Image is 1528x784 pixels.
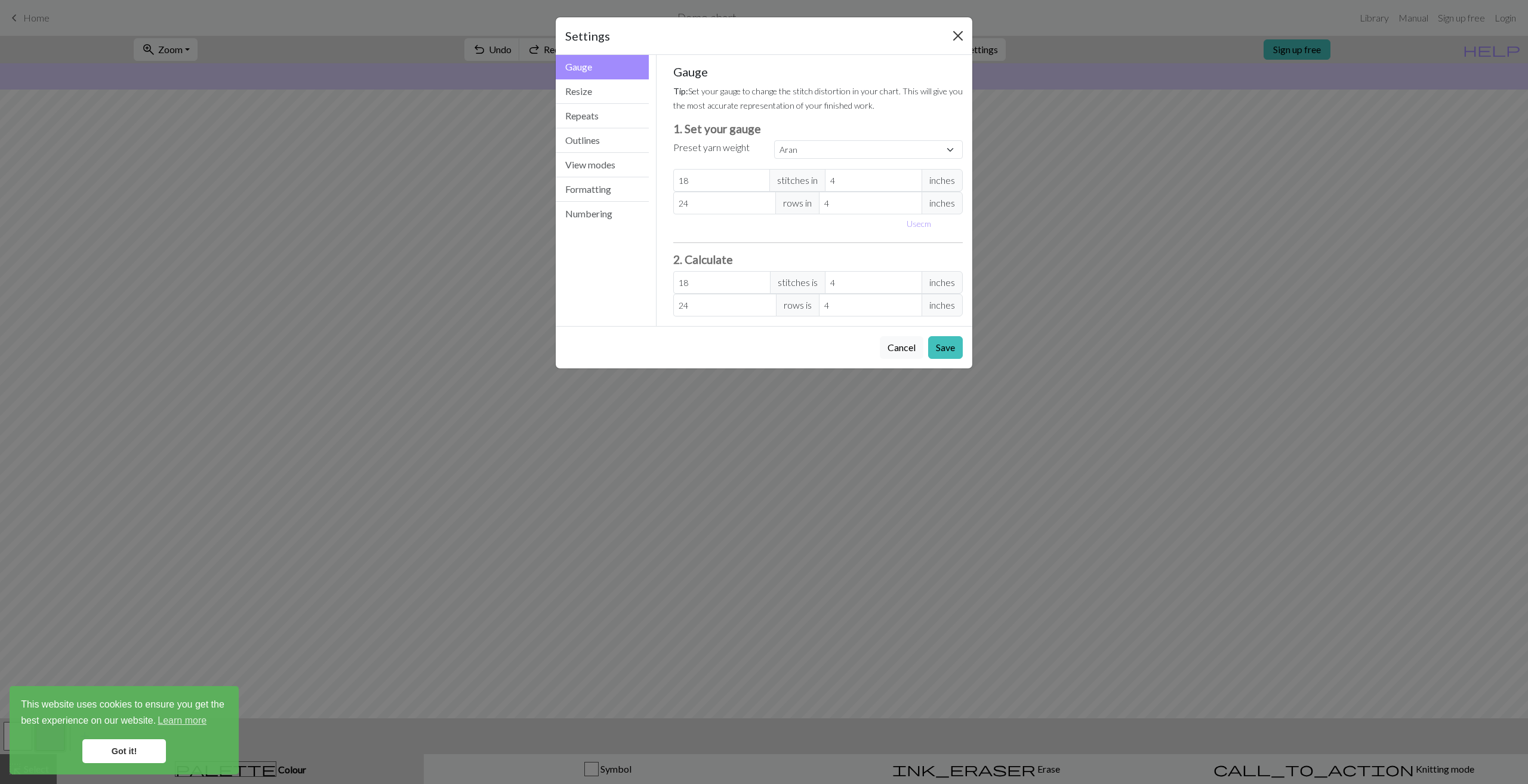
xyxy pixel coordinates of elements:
button: Formatting [556,177,649,202]
a: learn more about cookies [156,712,208,730]
button: Repeats [556,104,649,128]
span: inches [922,192,963,214]
h3: 2. Calculate [673,253,963,266]
button: Close [948,26,968,45]
small: Set your gauge to change the stitch distortion in your chart. This will give you the most accurat... [673,86,963,110]
button: Outlines [556,128,649,153]
button: Cancel [880,336,923,359]
button: Numbering [556,202,649,226]
span: rows is [776,294,820,316]
span: inches [922,294,963,316]
button: Resize [556,79,649,104]
h5: Gauge [673,64,963,79]
strong: Tip: [673,86,688,96]
a: dismiss cookie message [82,739,166,763]
button: Usecm [901,214,936,233]
button: Gauge [556,55,649,79]
span: This website uses cookies to ensure you get the best experience on our website. [21,697,227,730]
span: inches [922,271,963,294]
span: stitches in [769,169,825,192]
div: cookieconsent [10,686,239,774]
button: View modes [556,153,649,177]
h5: Settings [565,27,610,45]
span: rows in [775,192,820,214]
span: inches [922,169,963,192]
h3: 1. Set your gauge [673,122,963,136]
span: stitches is [770,271,825,294]
label: Preset yarn weight [673,140,750,155]
button: Save [928,336,963,359]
